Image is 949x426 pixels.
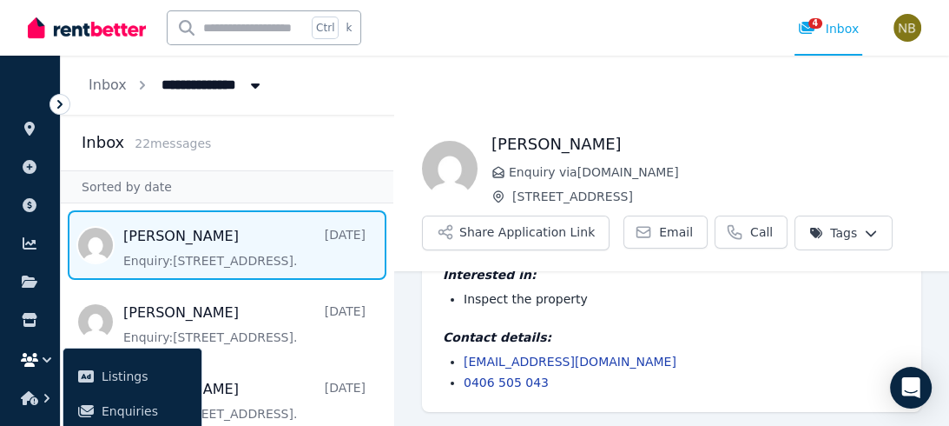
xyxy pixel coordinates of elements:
li: Inspect the property [464,290,900,308]
button: Share Application Link [422,216,610,250]
a: 0406 505 043 [464,376,549,389]
img: Nick Best [893,14,921,42]
a: Inbox [89,77,127,93]
a: [PERSON_NAME][DATE]Enquiry:[STREET_ADDRESS]. [123,303,366,346]
span: Tags [809,224,857,242]
span: 22 message s [135,136,211,150]
h4: Contact details: [443,329,900,346]
button: Tags [794,216,893,250]
nav: Breadcrumb [61,56,292,115]
h1: [PERSON_NAME] [491,132,921,156]
img: Susan Sarayeldin [422,141,478,196]
span: Call [750,223,773,241]
a: Call [715,216,788,249]
span: Email [659,223,693,241]
h4: Interested in: [443,266,900,283]
img: RentBetter [28,15,146,41]
a: Email [623,216,708,249]
h2: Inbox [82,130,124,155]
span: 4 [808,18,822,29]
span: Listings [102,366,188,387]
span: k [346,21,352,35]
span: [STREET_ADDRESS] [512,188,921,205]
div: Inbox [798,20,859,37]
span: Ctrl [312,17,339,39]
span: Enquiries [102,401,188,422]
a: [PERSON_NAME][DATE]Enquiry:[STREET_ADDRESS]. [123,379,366,423]
span: Enquiry via [DOMAIN_NAME] [509,163,921,181]
a: [PERSON_NAME][DATE]Enquiry:[STREET_ADDRESS]. [123,226,366,270]
a: [EMAIL_ADDRESS][DOMAIN_NAME] [464,355,676,369]
div: Sorted by date [61,170,393,203]
a: Listings [70,359,194,394]
div: Open Intercom Messenger [890,367,932,409]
